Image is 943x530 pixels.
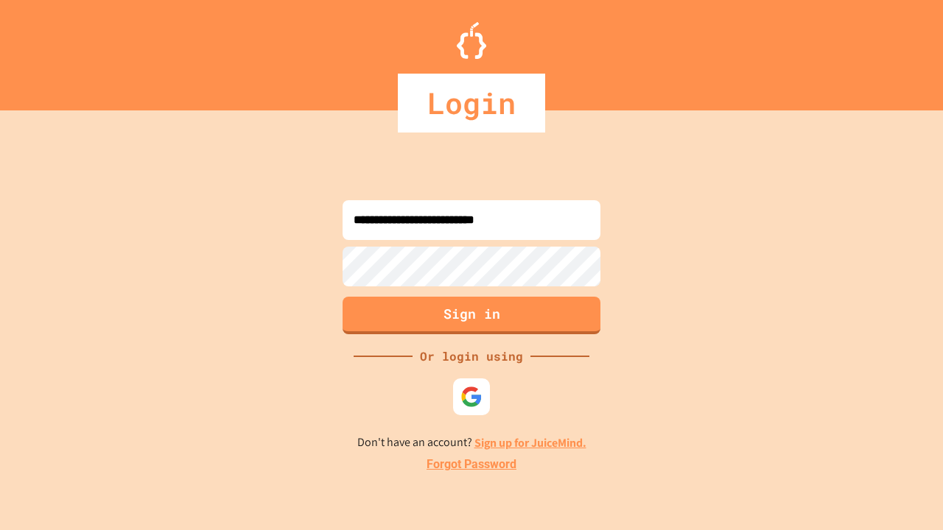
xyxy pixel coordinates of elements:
img: Logo.svg [457,22,486,59]
p: Don't have an account? [357,434,586,452]
a: Forgot Password [427,456,516,473]
button: Sign in [343,297,600,334]
img: google-icon.svg [460,386,483,408]
a: Sign up for JuiceMind. [474,435,586,451]
div: Or login using [413,347,530,365]
div: Login [398,74,545,132]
